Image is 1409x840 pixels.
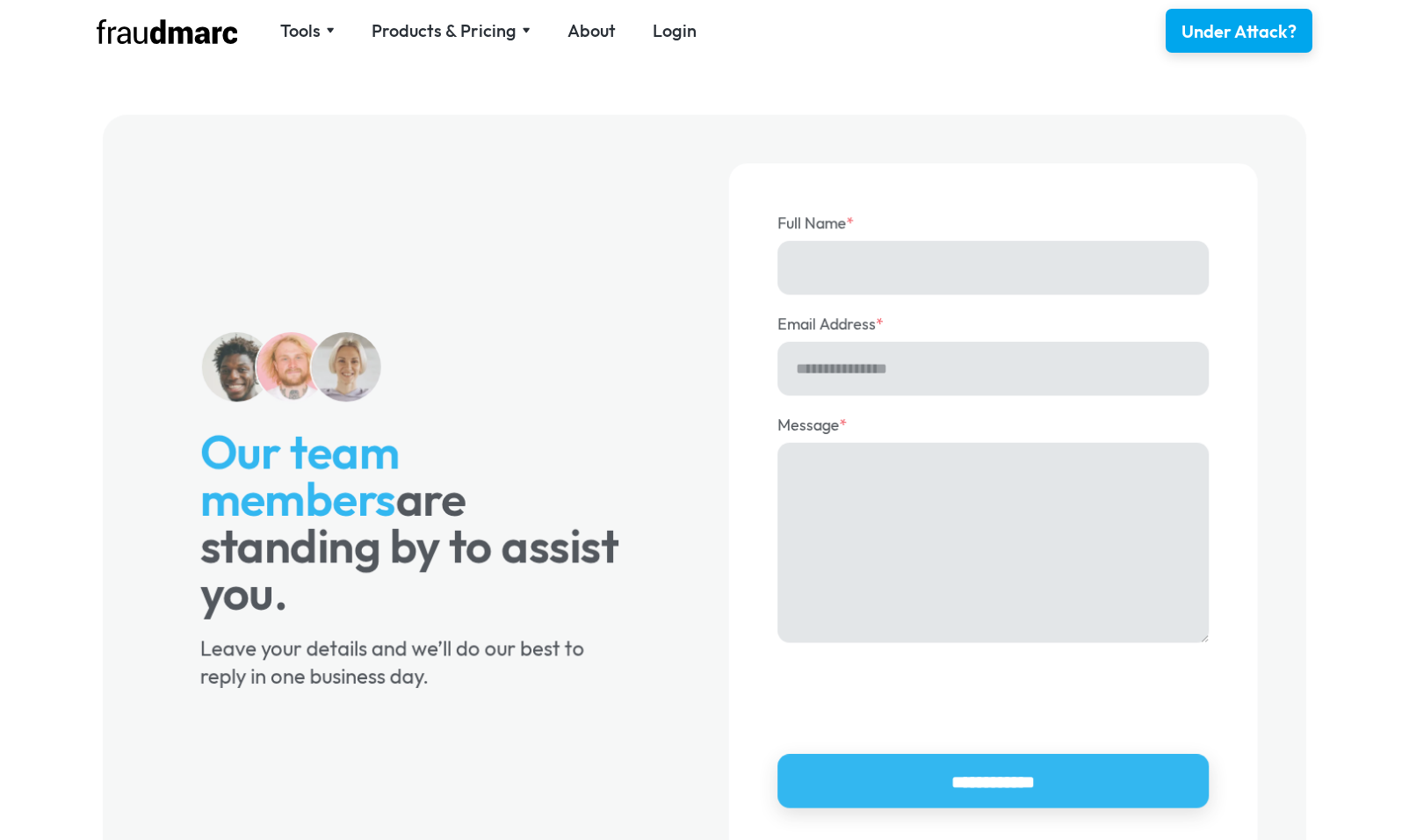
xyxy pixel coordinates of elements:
a: About [567,18,616,43]
h2: are standing by to assist you. [199,428,632,616]
form: Contact Form [777,212,1209,807]
div: Tools [280,18,321,43]
a: Login [653,18,697,43]
label: Email Address [777,313,1209,336]
span: Our team members [199,422,399,528]
div: Products & Pricing [372,18,531,43]
a: Under Attack? [1166,9,1312,53]
div: Tools [280,18,335,43]
div: Leave your details and we’ll do our best to reply in one business day. [199,634,632,690]
div: Products & Pricing [372,18,517,43]
label: Full Name [777,212,1209,235]
label: Message [777,414,1209,437]
iframe: reCAPTCHA [777,661,1042,728]
div: Under Attack? [1181,19,1297,44]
